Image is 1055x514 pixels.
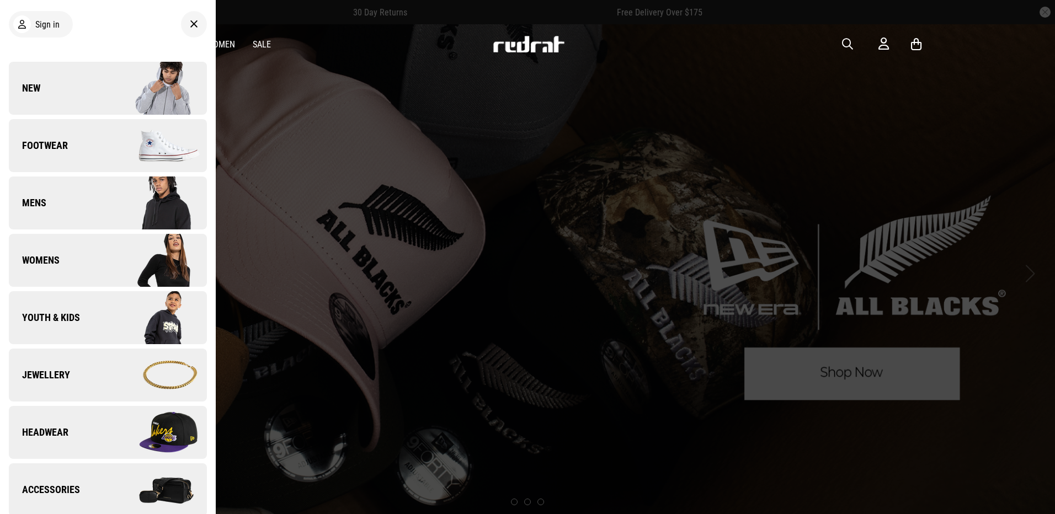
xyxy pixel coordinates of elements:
[9,254,60,267] span: Womens
[9,62,207,115] a: New Company
[9,368,70,382] span: Jewellery
[108,290,206,345] img: Company
[9,349,207,401] a: Jewellery Company
[9,426,68,439] span: Headwear
[9,406,207,459] a: Headwear Company
[9,82,40,95] span: New
[9,311,80,324] span: Youth & Kids
[253,39,271,50] a: Sale
[9,4,42,38] button: Open LiveChat chat widget
[9,139,68,152] span: Footwear
[9,483,80,496] span: Accessories
[206,39,235,50] a: Women
[9,196,46,210] span: Mens
[35,19,60,30] span: Sign in
[108,118,206,173] img: Company
[9,234,207,287] a: Womens Company
[108,405,206,460] img: Company
[108,61,206,116] img: Company
[9,176,207,229] a: Mens Company
[108,347,206,403] img: Company
[108,175,206,231] img: Company
[108,233,206,288] img: Company
[492,36,565,52] img: Redrat logo
[9,291,207,344] a: Youth & Kids Company
[9,119,207,172] a: Footwear Company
